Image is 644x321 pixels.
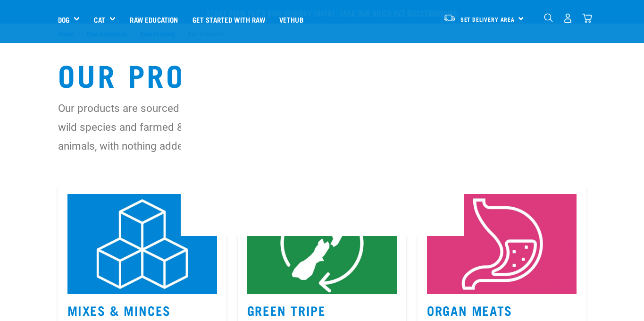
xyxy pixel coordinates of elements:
a: Dog [58,14,69,25]
a: Vethub [272,0,310,38]
span: Set Delivery Area [460,17,515,21]
img: 8_210930_025407.jpg [67,194,217,294]
a: Green Tripe [247,306,326,313]
a: Organ Meats [427,306,512,313]
img: user.png [563,13,573,23]
img: home-icon@2x.png [582,13,592,23]
img: 10_210930_025505.jpg [427,194,577,294]
img: van-moving.png [443,14,456,22]
img: home-icon-1@2x.png [544,13,553,22]
a: Get started with Raw [185,0,272,38]
a: Raw Education [123,0,185,38]
p: Our products are sourced from a range of wild species and farmed & human-grade animals, with noth... [58,99,269,155]
img: blank image [181,47,464,236]
h1: Our Products [58,57,586,91]
img: 8.jpg [247,194,397,294]
a: Cat [94,14,105,25]
a: Mixes & Minces [67,306,171,313]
